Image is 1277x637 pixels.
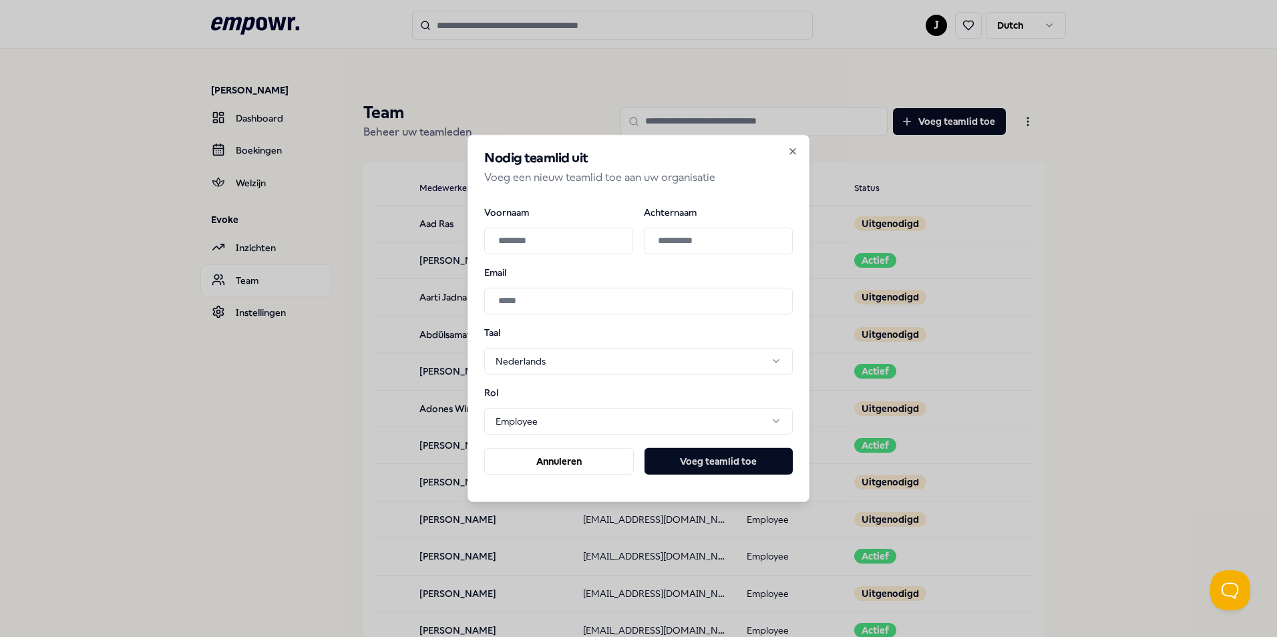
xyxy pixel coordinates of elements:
label: Voornaam [484,207,633,216]
button: Voeg teamlid toe [645,448,793,475]
label: Rol [484,388,554,397]
label: Taal [484,327,554,337]
h2: Nodig teamlid uit [484,152,793,165]
button: Annuleren [484,448,634,475]
p: Voeg een nieuw teamlid toe aan uw organisatie [484,169,793,186]
label: Achternaam [644,207,793,216]
label: Email [484,267,793,276]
